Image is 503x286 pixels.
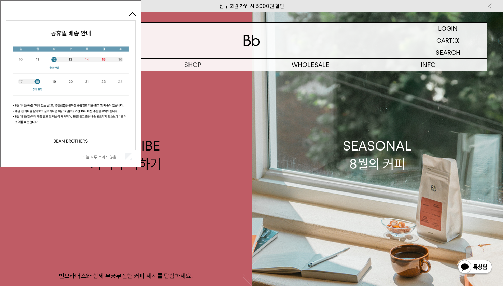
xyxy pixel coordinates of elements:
[409,23,487,34] a: LOGIN
[219,3,284,9] a: 신규 회원 가입 시 3,000원 할인
[457,259,493,276] img: 카카오톡 채널 1:1 채팅 버튼
[129,10,136,16] button: 닫기
[83,155,124,159] label: 오늘 하루 보이지 않음
[436,46,460,58] p: SEARCH
[409,34,487,46] a: CART (0)
[243,35,260,46] img: 로고
[436,34,452,46] p: CART
[252,59,369,71] p: WHOLESALE
[6,21,135,150] img: cb63d4bbb2e6550c365f227fdc69b27f_113810.jpg
[343,137,412,173] div: SEASONAL 8월의 커피
[369,59,487,71] p: INFO
[134,59,252,71] a: SHOP
[438,23,458,34] p: LOGIN
[452,34,460,46] p: (0)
